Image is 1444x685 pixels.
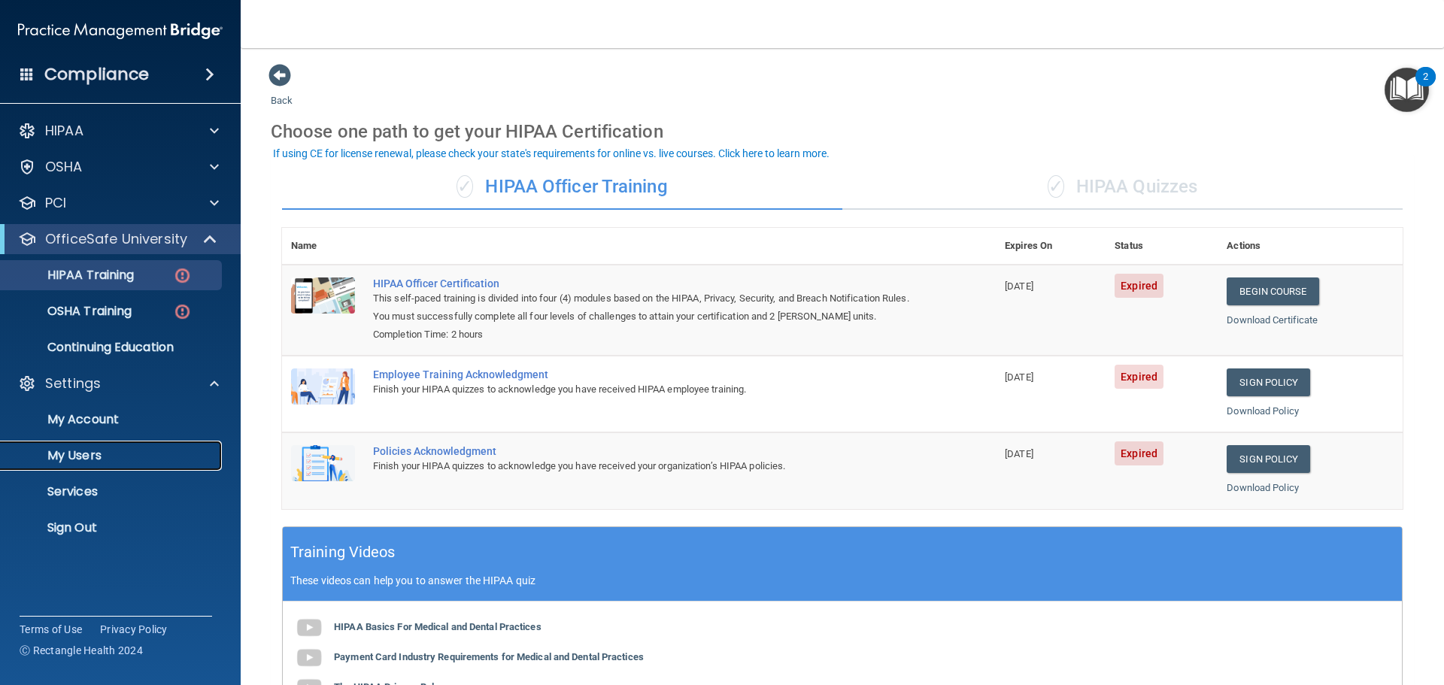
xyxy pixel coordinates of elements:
[273,148,830,159] div: If using CE for license renewal, please check your state's requirements for online vs. live cours...
[20,643,143,658] span: Ⓒ Rectangle Health 2024
[1106,228,1218,265] th: Status
[1369,581,1426,638] iframe: Drift Widget Chat Controller
[20,622,82,637] a: Terms of Use
[457,175,473,198] span: ✓
[45,158,83,176] p: OSHA
[10,448,215,463] p: My Users
[1218,228,1403,265] th: Actions
[1385,68,1429,112] button: Open Resource Center, 2 new notifications
[373,368,921,380] div: Employee Training Acknowledgment
[173,266,192,285] img: danger-circle.6113f641.png
[1227,314,1318,326] a: Download Certificate
[282,165,842,210] div: HIPAA Officer Training
[100,622,168,637] a: Privacy Policy
[10,340,215,355] p: Continuing Education
[18,194,219,212] a: PCI
[1005,371,1033,383] span: [DATE]
[10,304,132,319] p: OSHA Training
[373,277,921,289] a: HIPAA Officer Certification
[1227,368,1310,396] a: Sign Policy
[1005,448,1033,459] span: [DATE]
[271,110,1414,153] div: Choose one path to get your HIPAA Certification
[271,77,293,106] a: Back
[1115,441,1163,465] span: Expired
[10,520,215,535] p: Sign Out
[373,457,921,475] div: Finish your HIPAA quizzes to acknowledge you have received your organization’s HIPAA policies.
[282,228,364,265] th: Name
[1115,274,1163,298] span: Expired
[1227,445,1310,473] a: Sign Policy
[18,374,219,393] a: Settings
[18,158,219,176] a: OSHA
[271,146,832,161] button: If using CE for license renewal, please check your state's requirements for online vs. live cours...
[18,122,219,140] a: HIPAA
[373,380,921,399] div: Finish your HIPAA quizzes to acknowledge you have received HIPAA employee training.
[45,230,187,248] p: OfficeSafe University
[18,16,223,46] img: PMB logo
[842,165,1403,210] div: HIPAA Quizzes
[10,268,134,283] p: HIPAA Training
[1005,280,1033,292] span: [DATE]
[334,621,541,632] b: HIPAA Basics For Medical and Dental Practices
[173,302,192,321] img: danger-circle.6113f641.png
[1227,277,1318,305] a: Begin Course
[290,539,396,565] h5: Training Videos
[373,326,921,344] div: Completion Time: 2 hours
[294,643,324,673] img: gray_youtube_icon.38fcd6cc.png
[373,289,921,326] div: This self-paced training is divided into four (4) modules based on the HIPAA, Privacy, Security, ...
[44,64,149,85] h4: Compliance
[1115,365,1163,389] span: Expired
[1048,175,1064,198] span: ✓
[45,122,83,140] p: HIPAA
[45,374,101,393] p: Settings
[294,613,324,643] img: gray_youtube_icon.38fcd6cc.png
[18,230,218,248] a: OfficeSafe University
[290,574,1394,586] p: These videos can help you to answer the HIPAA quiz
[1227,482,1299,493] a: Download Policy
[10,484,215,499] p: Services
[373,445,921,457] div: Policies Acknowledgment
[45,194,66,212] p: PCI
[334,651,644,662] b: Payment Card Industry Requirements for Medical and Dental Practices
[10,412,215,427] p: My Account
[996,228,1106,265] th: Expires On
[1423,77,1428,96] div: 2
[1227,405,1299,417] a: Download Policy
